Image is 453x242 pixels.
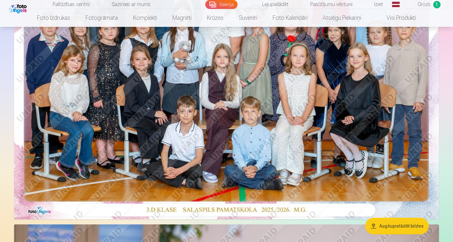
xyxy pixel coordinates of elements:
[125,9,165,27] a: Komplekti
[365,218,429,234] button: Augšupielādēt bildes
[433,1,441,8] span: 1
[231,9,265,27] a: Suvenīri
[9,3,28,13] img: /fa1
[418,1,431,8] span: Grozs
[165,9,199,27] a: Magnēti
[369,9,424,27] a: Visi produkti
[315,9,369,27] a: Atslēgu piekariņi
[29,9,78,27] a: Foto izdrukas
[199,9,231,27] a: Krūzes
[265,9,315,27] a: Foto kalendāri
[78,9,125,27] a: Fotogrāmata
